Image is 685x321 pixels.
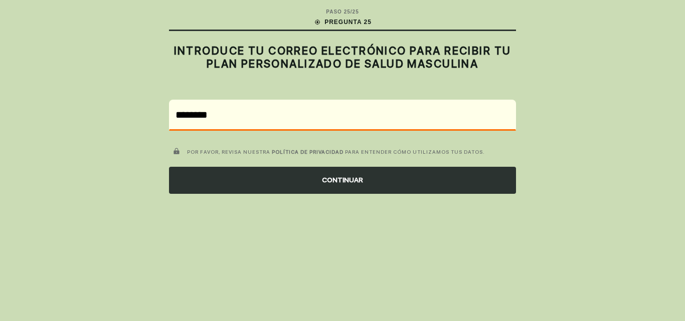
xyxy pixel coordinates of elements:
a: POLÍTICA DE PRIVACIDAD [272,149,344,155]
div: PREGUNTA 25 [313,18,372,27]
span: POR FAVOR, REVISA NUESTRA PARA ENTENDER CÓMO UTILIZAMOS TUS DATOS. [187,149,485,155]
div: PASO 25 / 25 [326,8,359,16]
div: CONTINUAR [169,167,516,194]
h2: INTRODUCE TU CORREO ELECTRÓNICO PARA RECIBIR TU PLAN PERSONALIZADO DE SALUD MASCULINA [169,44,516,71]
